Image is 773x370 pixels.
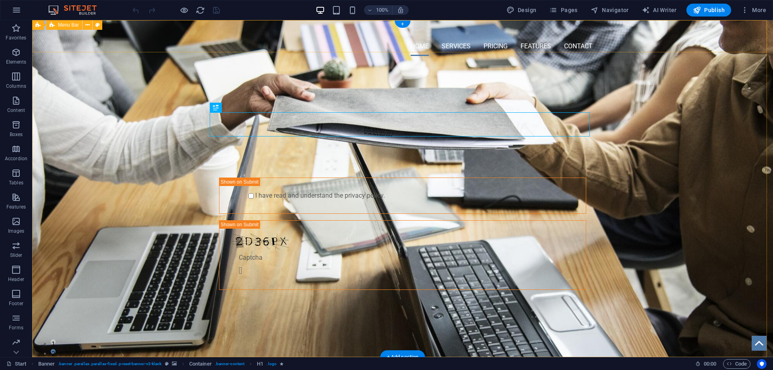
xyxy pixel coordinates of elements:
button: 100% [364,5,393,15]
span: AI Writer [642,6,677,14]
div: Design (Ctrl+Alt+Y) [503,4,540,17]
span: : [709,361,711,367]
button: 1 [19,319,23,324]
p: Elements [6,59,27,65]
button: Design [503,4,540,17]
span: Design [506,6,537,14]
p: Slider [10,252,23,258]
span: More [741,6,766,14]
i: This element is a customizable preset [165,362,169,366]
button: Click here to leave preview mode and continue editing [179,5,189,15]
div: + [395,21,410,28]
span: Click to select. Double-click to edit [38,359,55,369]
a: Click to cancel selection. Double-click to open Pages [6,359,27,369]
p: Features [6,204,26,210]
p: Favorites [6,35,26,41]
p: Content [7,107,25,114]
nav: breadcrumb [38,359,283,369]
p: Header [8,276,24,283]
span: Navigator [591,6,629,14]
p: Columns [6,83,26,89]
span: . banner .parallax .parallax-fixed .preset-banner-v3-klank [58,359,161,369]
p: Accordion [5,155,27,162]
p: Images [8,228,25,234]
span: Click to select. Double-click to edit [257,359,263,369]
span: Pages [549,6,577,14]
button: Navigator [587,4,632,17]
button: Usercentrics [757,359,767,369]
div: + Add section [380,350,425,364]
button: Publish [686,4,731,17]
button: AI Writer [639,4,680,17]
span: Click to select. Double-click to edit [189,359,212,369]
span: . logo [267,359,276,369]
span: Publish [693,6,725,14]
span: 00 00 [704,359,716,369]
img: Editor Logo [46,5,107,15]
button: Code [723,359,750,369]
p: Footer [9,300,23,307]
span: Menu Bar [58,23,79,27]
button: Pages [546,4,581,17]
i: This element contains a background [172,362,177,366]
span: Code [727,359,747,369]
p: Forms [9,325,23,331]
button: reload [195,5,205,15]
button: 2 [19,329,23,334]
span: . banner-content [215,359,244,369]
button: More [738,4,769,17]
i: Reload page [196,6,205,15]
p: Boxes [10,131,23,138]
i: On resize automatically adjust zoom level to fit chosen device. [397,6,404,14]
h6: Session time [695,359,717,369]
i: Element contains an animation [280,362,283,366]
p: Tables [9,180,23,186]
h6: 100% [376,5,389,15]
